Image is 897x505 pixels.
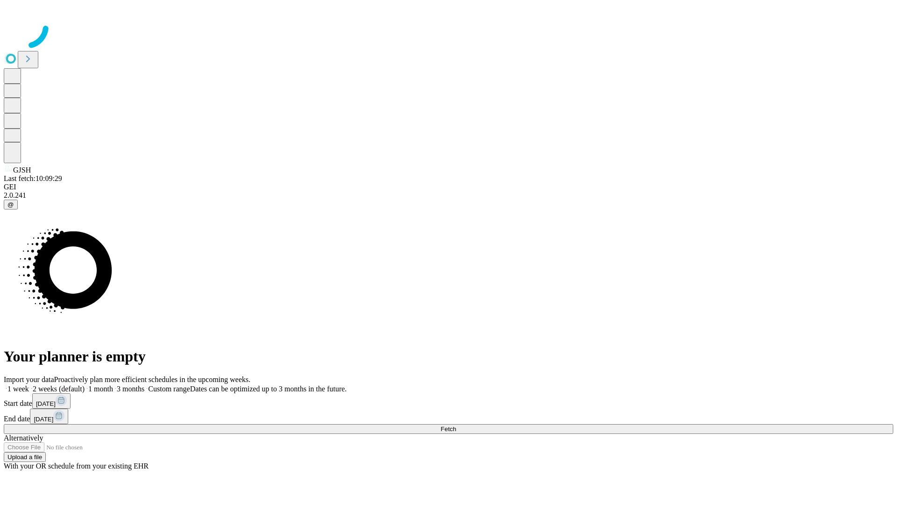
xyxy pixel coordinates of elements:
[4,424,893,434] button: Fetch
[190,385,347,393] span: Dates can be optimized up to 3 months in the future.
[4,393,893,409] div: Start date
[4,452,46,462] button: Upload a file
[4,191,893,200] div: 2.0.241
[4,183,893,191] div: GEI
[36,400,56,407] span: [DATE]
[4,174,62,182] span: Last fetch: 10:09:29
[4,200,18,209] button: @
[4,348,893,365] h1: Your planner is empty
[54,375,250,383] span: Proactively plan more efficient schedules in the upcoming weeks.
[32,393,71,409] button: [DATE]
[7,385,29,393] span: 1 week
[13,166,31,174] span: GJSH
[88,385,113,393] span: 1 month
[33,385,85,393] span: 2 weeks (default)
[7,201,14,208] span: @
[4,375,54,383] span: Import your data
[148,385,190,393] span: Custom range
[4,434,43,442] span: Alternatively
[4,462,149,470] span: With your OR schedule from your existing EHR
[34,416,53,423] span: [DATE]
[30,409,68,424] button: [DATE]
[4,409,893,424] div: End date
[117,385,144,393] span: 3 months
[441,426,456,433] span: Fetch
